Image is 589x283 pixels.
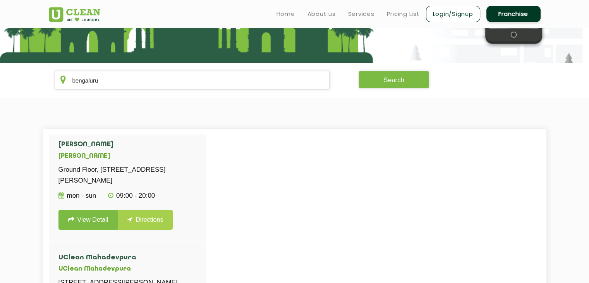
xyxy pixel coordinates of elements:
[108,190,155,201] p: 09:00 - 20:00
[58,210,118,230] a: View Detail
[58,164,196,186] p: Ground Floor, [STREET_ADDRESS][PERSON_NAME]
[58,153,196,160] h5: [PERSON_NAME]
[118,210,173,230] a: Directions
[426,6,480,22] a: Login/Signup
[276,9,295,19] a: Home
[58,254,178,262] h4: UClean Mahadevpura
[49,7,100,22] img: UClean Laundry and Dry Cleaning
[348,9,374,19] a: Services
[55,71,330,90] input: Enter city/area/pin Code
[307,9,336,19] a: About us
[387,9,420,19] a: Pricing List
[58,141,196,148] h4: [PERSON_NAME]
[486,6,541,22] a: Franchise
[359,71,429,88] button: Search
[58,266,178,273] h5: UClean Mahadevpura
[58,190,96,201] p: Mon - Sun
